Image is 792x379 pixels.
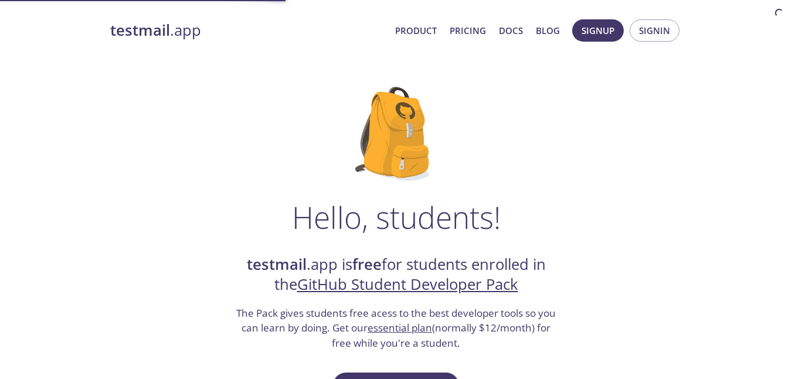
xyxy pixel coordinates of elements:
[235,255,558,295] h2: .app is for students enrolled in the
[450,23,486,38] a: Pricing
[247,254,307,275] strong: testmail
[499,23,523,38] a: Docs
[572,19,624,42] button: Signup
[368,321,432,334] a: essential plan
[235,306,558,351] h3: The Pack gives students free acess to the best developer tools so you can learn by doing. Get our...
[110,20,170,40] strong: testmail
[352,254,382,275] strong: free
[297,274,518,295] a: GitHub Student Developer Pack
[355,87,437,181] img: github-student-backpack.png
[582,23,614,38] span: Signup
[630,19,679,42] button: Signin
[395,23,437,38] a: Product
[536,23,560,38] a: Blog
[639,23,670,38] span: Signin
[292,199,501,235] h1: Hello, students!
[110,21,386,40] a: testmail.app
